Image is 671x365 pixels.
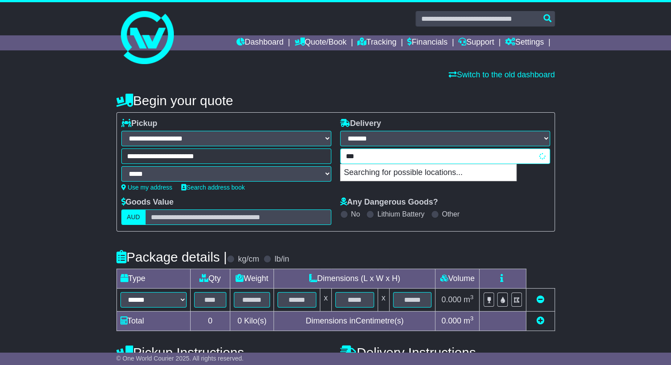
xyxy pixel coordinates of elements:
[116,250,227,264] h4: Package details |
[442,210,460,218] label: Other
[505,35,544,50] a: Settings
[121,209,146,225] label: AUD
[351,210,360,218] label: No
[536,295,544,304] a: Remove this item
[116,345,331,360] h4: Pickup Instructions
[442,316,461,325] span: 0.000
[181,184,245,191] a: Search address book
[121,119,157,129] label: Pickup
[340,198,438,207] label: Any Dangerous Goods?
[236,35,284,50] a: Dashboard
[377,210,424,218] label: Lithium Battery
[274,312,435,331] td: Dimensions in Centimetre(s)
[378,289,389,312] td: x
[190,312,230,331] td: 0
[274,269,435,289] td: Dimensions (L x W x H)
[470,294,474,300] sup: 3
[320,289,331,312] td: x
[464,316,474,325] span: m
[294,35,346,50] a: Quote/Book
[536,316,544,325] a: Add new item
[340,119,381,129] label: Delivery
[190,269,230,289] td: Qty
[121,184,172,191] a: Use my address
[341,164,516,181] p: Searching for possible locations...
[357,35,396,50] a: Tracking
[340,148,550,164] typeahead: Please provide city
[470,315,474,322] sup: 3
[464,295,474,304] span: m
[116,93,555,108] h4: Begin your quote
[116,269,190,289] td: Type
[230,269,274,289] td: Weight
[442,295,461,304] span: 0.000
[237,316,242,325] span: 0
[238,255,259,264] label: kg/cm
[458,35,494,50] a: Support
[116,312,190,331] td: Total
[407,35,447,50] a: Financials
[121,198,174,207] label: Goods Value
[274,255,289,264] label: lb/in
[340,345,555,360] h4: Delivery Instructions
[116,355,244,362] span: © One World Courier 2025. All rights reserved.
[435,269,480,289] td: Volume
[449,70,555,79] a: Switch to the old dashboard
[230,312,274,331] td: Kilo(s)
